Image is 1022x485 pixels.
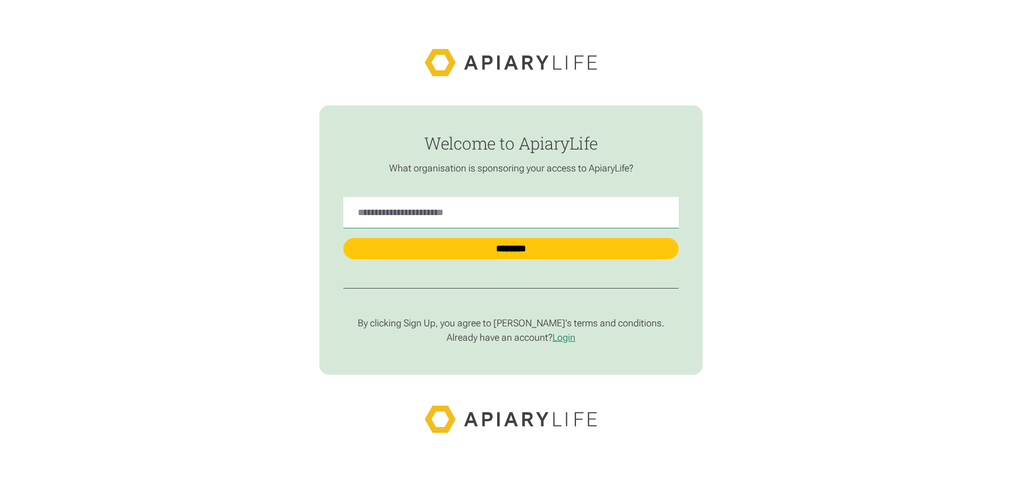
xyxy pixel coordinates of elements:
form: find-employer [319,105,703,375]
p: What organisation is sponsoring your access to ApiaryLife? [343,162,679,175]
p: Already have an account? [343,332,679,344]
h1: Welcome to ApiaryLife [343,134,679,153]
a: Login [553,332,575,343]
p: By clicking Sign Up, you agree to [PERSON_NAME]’s terms and conditions. [343,317,679,330]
